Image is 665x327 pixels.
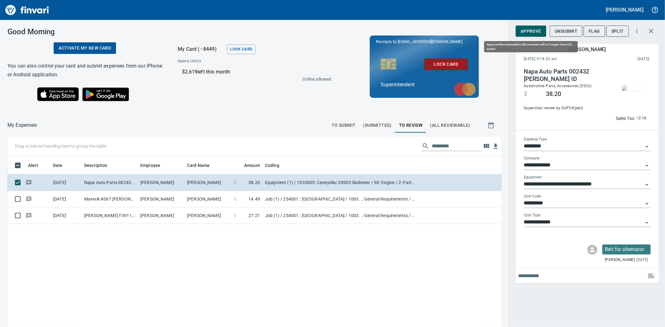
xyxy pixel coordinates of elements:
span: Flag [589,27,600,35]
span: Card Name [187,162,210,169]
label: Expense Type [524,138,547,141]
button: Choose columns to display [482,141,491,151]
button: Open [643,199,651,208]
td: Job (1) / 254001.: [GEOGRAPHIC_DATA] / 1003. .: General Requirements / 5: Other [263,207,418,224]
td: Equipment (1) / 1920005: Caterpillar 289D3 Skidsteer / 90: Engine / 2: Parts/Other [263,174,418,191]
span: [PERSON_NAME] [605,257,635,263]
button: Unsubmit [550,26,582,37]
p: Drag a column heading here to group the table [15,143,106,149]
td: [DATE] [51,174,82,191]
span: Employee [140,162,160,169]
p: $2,619 left this month [182,68,330,76]
button: Open [643,180,651,189]
img: Download on the App Store [37,87,79,101]
span: $ [636,115,638,122]
span: 14.49 [248,196,260,202]
span: Lock Card [230,46,252,53]
span: [DATE] 9:18:52 am [524,56,597,62]
td: [PERSON_NAME] F39119 Payettte ID [82,207,138,224]
span: Date [53,162,71,169]
span: Coding [265,162,279,169]
span: Coding [265,162,287,169]
button: Sales Tax:$2.16 [614,113,648,123]
td: [PERSON_NAME] [185,174,231,191]
img: receipts%2Ftapani%2F2025-08-16%2F9vyyMGeo9xZN01vPolfkKZHLR102__I2l7ayMfR2i7bYiUmHckZ_thumb.jpg [622,86,642,91]
h5: [PERSON_NAME] [606,7,643,13]
span: This records your note into the expense. If you would like to send a message to an employee inste... [644,268,659,283]
h6: You can also control your card and submit expenses from our iPhone or Android application. [7,62,162,79]
span: This charge was settled by the merchant and appears on the 2025/08/16 statement. [597,56,649,62]
button: Lock Card [227,45,255,54]
button: Show transactions within a particular date range [482,118,502,133]
span: Amount [236,162,260,169]
td: [PERSON_NAME] [185,191,231,207]
span: Date [53,162,63,169]
td: [DATE] [51,207,82,224]
span: Card Name [187,162,218,169]
span: [EMAIL_ADDRESS][DOMAIN_NAME] [397,39,463,45]
button: [PERSON_NAME] [605,5,645,15]
td: [PERSON_NAME] [138,207,185,224]
span: Approve [521,27,541,35]
span: To Review [399,121,423,129]
span: Has messages [26,213,32,217]
span: $ [234,212,236,219]
span: To Submit [332,121,356,129]
p: Receipts to: [376,39,473,45]
span: (Submitted) [363,121,392,129]
label: Company [524,157,540,160]
img: mastercard.svg [451,79,479,99]
button: Open [643,161,651,170]
td: [PERSON_NAME] [185,207,231,224]
span: $ [234,196,236,202]
button: Flag [584,26,605,37]
button: Open [643,218,651,227]
span: Split [611,27,624,35]
p: Online allowed [173,76,331,82]
span: Description [84,162,116,169]
h4: Napa Auto Parts 002432 [PERSON_NAME] ID [524,68,609,83]
p: My Expenses [7,121,37,129]
h3: Good Morning [7,27,162,36]
span: $ [234,179,236,186]
td: Job (1) / 254001.: [GEOGRAPHIC_DATA] / 1003. .: General Requirements / 5: Other [263,191,418,207]
button: Close transaction [644,24,659,39]
p: Superintendent [381,81,468,88]
label: Equipment [524,176,542,179]
label: Cost Type [524,214,541,217]
span: Supervisor review by: SUP29 (jedt) [524,105,609,111]
button: Approve [516,26,546,37]
span: Spend Limits [178,58,266,64]
td: Napa Auto Parts 002432 [PERSON_NAME] ID [82,174,138,191]
span: Alert [28,162,46,169]
p: My Card (···8449) [178,45,224,53]
span: Activate my new card [59,44,111,52]
span: Has messages [26,180,32,184]
label: Cost Code [524,195,541,198]
button: Download Table [491,142,500,151]
span: Description [84,162,108,169]
button: More [630,24,644,38]
button: Split [606,26,629,37]
td: Maverik #367 [PERSON_NAME] ID [82,191,138,207]
span: Lock Card [429,60,463,68]
span: [DATE] [637,257,648,263]
span: Unsubmit [555,27,577,35]
td: [DATE] [51,191,82,207]
span: Alert [28,162,38,169]
span: $ [524,90,527,98]
p: Sales Tax: [616,115,635,121]
span: AI confidence: 99.0% [636,115,647,122]
span: Employee [140,162,168,169]
span: Has messages [26,197,32,201]
td: [PERSON_NAME] [138,191,185,207]
nav: breadcrumb [7,121,37,129]
span: Amount [244,162,260,169]
span: 38.20 [248,179,260,186]
span: Automotive Parts, Accessories (5533) [524,84,591,88]
button: Lock Card [424,59,468,70]
img: Get it on Google Play [79,84,133,105]
td: [PERSON_NAME] [138,174,185,191]
p: Belt for alternator [605,246,648,253]
button: Open [643,142,651,151]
